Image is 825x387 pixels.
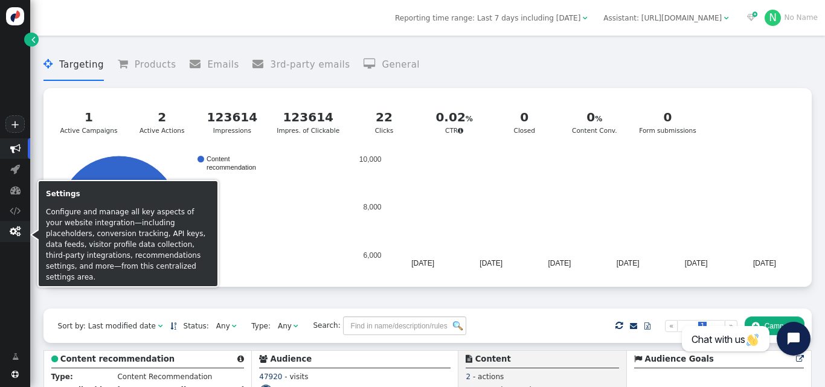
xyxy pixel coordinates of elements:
[207,108,257,126] div: 123614
[252,49,350,81] li: 3rd-party emails
[603,13,722,24] div: Assistant: [URL][DOMAIN_NAME]
[492,101,556,142] a: 0Closed
[698,322,707,330] span: 1
[364,203,382,211] text: 8,000
[244,321,271,331] span: Type:
[10,185,21,195] span: 
[306,321,340,330] span: Search:
[136,108,187,126] div: 2
[51,355,58,363] span: 
[54,101,124,142] a: 1Active Campaigns
[747,14,756,21] span: 
[43,59,59,69] span: 
[429,108,480,126] div: 0.02
[637,316,658,335] a: 
[130,101,194,142] a: 2Active Actions
[753,259,776,267] text: [DATE]
[207,108,257,136] div: Impressions
[466,373,470,381] span: 2
[60,108,117,136] div: Active Campaigns
[237,355,244,363] span: 
[429,108,480,136] div: CTR
[60,108,117,126] div: 1
[364,251,382,259] text: 6,000
[352,101,416,142] a: 22Clicks
[277,108,339,126] div: 123614
[51,156,349,277] svg: A chart.
[411,259,434,267] text: [DATE]
[724,14,729,22] span: 
[277,108,339,136] div: Impres. of Clickable
[752,322,759,330] span: 
[796,354,804,363] a: 
[294,322,298,330] span: 
[60,354,175,363] b: Content recommendation
[176,321,209,331] span: Status:
[278,321,292,331] div: Any
[284,373,308,381] span: - visits
[10,226,21,236] span: 
[615,319,623,333] span: 
[190,49,239,81] li: Emails
[422,101,486,142] a: 0.02CTR
[765,10,781,26] div: N
[259,373,282,381] span: 47920
[563,101,627,142] a: 0Content Conv.
[548,259,571,267] text: [DATE]
[12,351,19,362] span: 
[118,49,176,81] li: Products
[117,373,212,381] span: Content Recommendation
[201,101,265,142] a: 123614Impressions
[569,108,620,136] div: Content Conv.
[170,322,176,330] span: Sorted in descending order
[118,59,135,69] span: 
[499,108,550,126] div: 0
[765,13,818,22] a: NNo Name
[259,355,268,363] span: 
[466,355,472,363] span: 
[725,320,737,332] a: »
[639,108,696,126] div: 0
[634,355,642,363] span: 
[364,49,420,81] li: General
[639,108,696,136] div: Form submissions
[207,155,230,162] text: Content
[475,354,511,363] b: Content
[473,373,504,381] span: - actions
[11,371,19,378] span: 
[271,101,346,142] a: 123614Impres. of Clickable
[359,108,409,126] div: 22
[216,321,230,331] div: Any
[232,322,237,330] span: 
[10,205,21,216] span: 
[644,322,650,330] span: 
[583,14,588,22] span: 
[5,115,24,133] a: +
[499,108,550,136] div: Closed
[10,164,20,174] span: 
[665,320,678,332] a: «
[685,259,708,267] text: [DATE]
[745,316,804,335] button: Campaign
[458,127,463,134] span: 
[252,59,270,69] span: 
[343,316,466,335] input: Find in name/description/rules
[170,322,176,330] a: 
[6,7,24,25] img: logo-icon.svg
[46,206,210,283] p: Configure and manage all key aspects of your website integration—including placeholders, conversi...
[5,347,26,366] a: 
[617,259,640,267] text: [DATE]
[43,49,104,81] li: Targeting
[10,143,21,153] span: 
[453,321,463,331] img: icon_search.png
[480,259,502,267] text: [DATE]
[58,321,156,331] div: Sort by: Last modified date
[364,59,382,69] span: 
[271,354,312,363] b: Audience
[645,354,714,363] b: Audience Goals
[352,156,799,277] svg: A chart.
[630,322,637,330] a: 
[31,34,35,45] span: 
